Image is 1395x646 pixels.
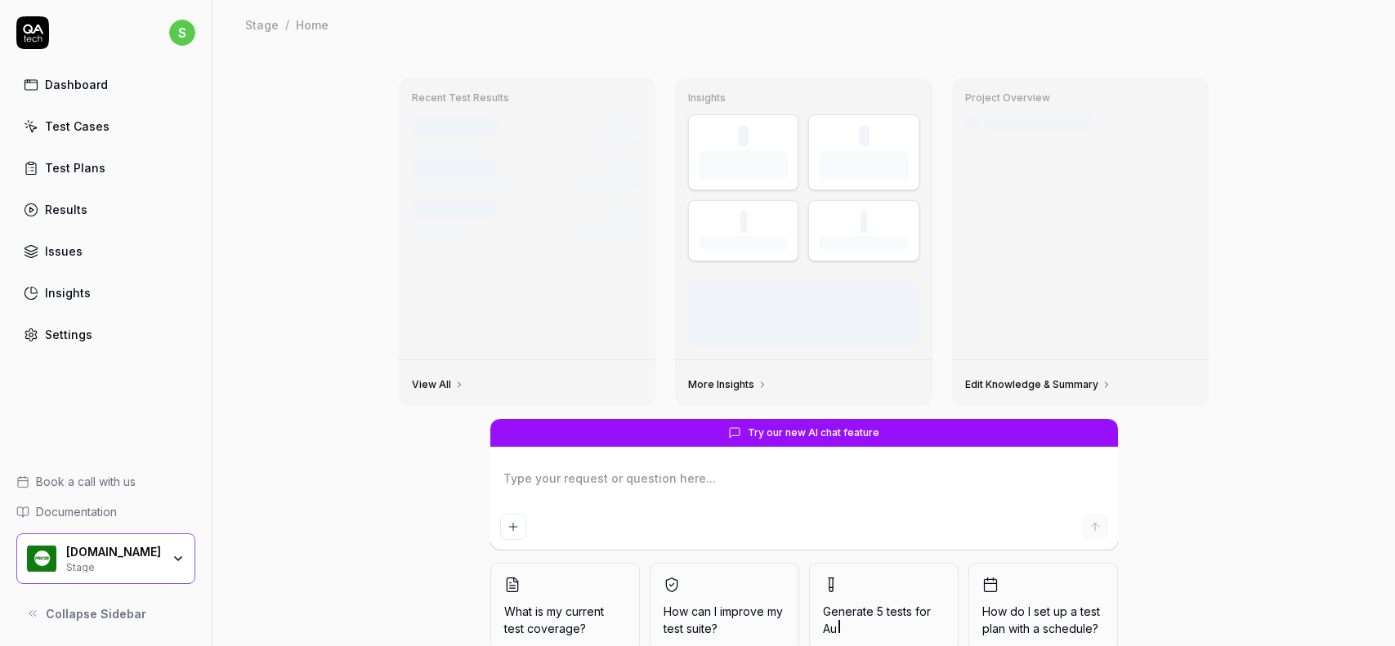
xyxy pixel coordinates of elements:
[740,211,747,233] div: -
[688,378,767,391] a: More Insights
[16,473,195,490] a: Book a call with us
[412,378,464,391] a: View All
[36,473,136,490] span: Book a call with us
[965,91,1196,105] h3: Project Overview
[610,203,642,217] div: [DATE]
[504,603,626,637] span: What is my current test coverage?
[859,125,870,147] div: 0
[412,220,464,234] div: Scheduled
[591,136,628,151] div: 12 tests
[412,118,498,135] div: Test run #1234
[16,110,195,142] a: Test Cases
[412,178,504,193] div: GitHub Push • main
[861,211,867,233] div: -
[36,503,117,520] span: Documentation
[748,425,879,440] span: Try our new AI chat feature
[819,236,908,251] div: Avg Duration
[296,16,329,33] div: Home
[738,125,749,147] div: 0
[412,91,643,105] h3: Recent Test Results
[578,220,628,234] div: 12/12 tests
[16,235,195,267] a: Issues
[16,277,195,309] a: Insights
[169,20,195,46] span: s
[823,603,945,637] span: Generate 5 tests for
[412,201,497,218] div: Test run #1232
[27,544,56,573] img: Pricer.com Logo
[819,150,908,180] div: Test Cases (enabled)
[45,76,108,93] div: Dashboard
[610,119,642,134] div: 2h ago
[500,514,526,540] button: Add attachment
[699,236,788,251] div: Success Rate
[66,545,161,559] div: Pricer.com
[46,605,146,622] span: Collapse Sidebar
[16,319,195,350] a: Settings
[45,118,110,135] div: Test Cases
[16,533,195,584] button: Pricer.com Logo[DOMAIN_NAME]Stage
[965,378,1111,391] a: Edit Knowledge & Summary
[581,178,628,193] div: 8/12 tests
[45,284,91,301] div: Insights
[16,69,195,100] a: Dashboard
[412,159,497,176] div: Test run #1233
[412,136,484,151] div: Manual Trigger
[16,597,195,630] button: Collapse Sidebar
[285,16,289,33] div: /
[699,150,788,180] div: Test Executions (last 30 days)
[664,603,785,637] span: How can I improve my test suite?
[169,16,195,49] button: s
[16,194,195,225] a: Results
[45,243,83,260] div: Issues
[985,114,1094,131] div: Last crawled [DATE]
[16,152,195,184] a: Test Plans
[45,159,105,176] div: Test Plans
[609,161,642,176] div: 4h ago
[45,326,92,343] div: Settings
[982,603,1104,637] span: How do I set up a test plan with a schedule?
[66,559,161,572] div: Stage
[688,91,919,105] h3: Insights
[16,503,195,520] a: Documentation
[45,201,87,218] div: Results
[245,16,279,33] div: Stage
[823,621,837,635] span: Au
